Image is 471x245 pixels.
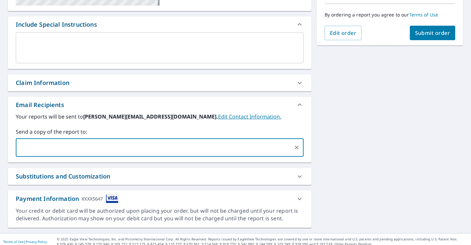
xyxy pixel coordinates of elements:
[16,207,304,222] div: Your credit or debit card will be authorized upon placing your order, but will not be charged unt...
[16,172,110,181] div: Substitutions and Customization
[3,239,24,244] a: Terms of Use
[8,16,311,32] div: Include Special Instructions
[16,20,97,29] div: Include Special Instructions
[415,29,450,37] span: Submit order
[16,113,304,121] label: Your reports will be sent to
[82,194,103,203] div: XXXX5647
[3,240,47,244] p: |
[16,78,69,87] div: Claim Information
[8,97,311,113] div: Email Recipients
[410,26,456,40] button: Submit order
[83,113,218,120] b: [PERSON_NAME][EMAIL_ADDRESS][DOMAIN_NAME].
[8,168,311,185] div: Substitutions and Customization
[8,74,311,91] div: Claim Information
[16,100,64,109] div: Email Recipients
[26,239,47,244] a: Privacy Policy
[218,113,281,120] a: EditContactInfo
[325,26,362,40] button: Edit order
[16,194,118,203] div: Payment Information
[409,12,438,18] a: Terms of Use
[8,190,311,207] div: Payment InformationXXXX5647cardImage
[16,128,304,136] label: Send a copy of the report to:
[325,12,455,18] p: By ordering a report you agree to our
[292,143,301,152] button: Clear
[330,29,357,37] span: Edit order
[106,194,118,203] img: cardImage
